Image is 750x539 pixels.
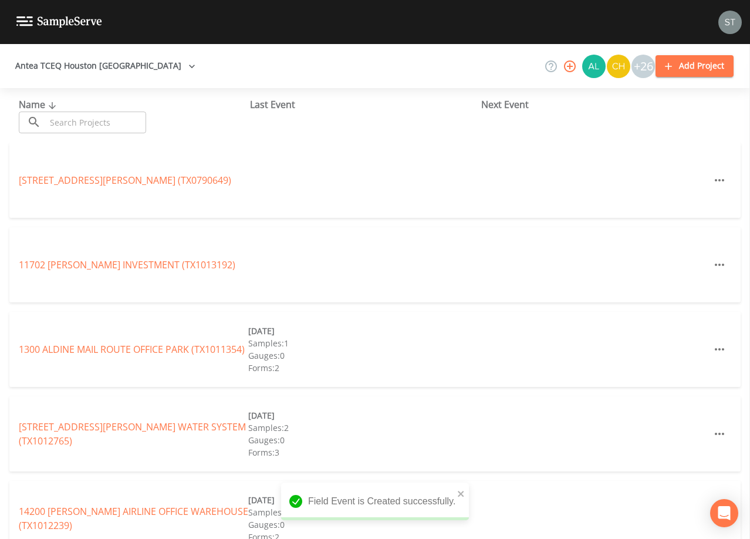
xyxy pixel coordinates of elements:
div: +26 [631,55,655,78]
div: Forms: 2 [248,362,478,374]
div: Charles Medina [606,55,631,78]
div: Last Event [250,97,481,112]
div: Samples: 1 [248,337,478,349]
a: 11702 [PERSON_NAME] INVESTMENT (TX1013192) [19,258,235,271]
div: Field Event is Created successfully. [281,483,469,520]
div: Gauges: 0 [248,518,478,531]
div: Samples: 2 [248,422,478,434]
div: [DATE] [248,325,478,337]
button: Antea TCEQ Houston [GEOGRAPHIC_DATA] [11,55,200,77]
a: [STREET_ADDRESS][PERSON_NAME] WATER SYSTEM (TX1012765) [19,420,246,447]
div: [DATE] [248,494,478,506]
button: Add Project [656,55,734,77]
div: Samples: 1 [248,506,478,518]
img: 30a13df2a12044f58df5f6b7fda61338 [582,55,606,78]
img: cb9926319991c592eb2b4c75d39c237f [718,11,742,34]
div: Forms: 3 [248,446,478,459]
div: Alaina Hahn [582,55,606,78]
a: [STREET_ADDRESS][PERSON_NAME] (TX0790649) [19,174,231,187]
input: Search Projects [46,112,146,133]
img: c74b8b8b1c7a9d34f67c5e0ca157ed15 [607,55,630,78]
div: Next Event [481,97,712,112]
span: Name [19,98,59,111]
div: Gauges: 0 [248,434,478,446]
a: 1300 ALDINE MAIL ROUTE OFFICE PARK (TX1011354) [19,343,245,356]
img: logo [16,16,102,28]
div: Open Intercom Messenger [710,499,738,527]
div: [DATE] [248,409,478,422]
button: close [457,486,465,500]
a: 14200 [PERSON_NAME] AIRLINE OFFICE WAREHOUSE (TX1012239) [19,505,248,532]
div: Gauges: 0 [248,349,478,362]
